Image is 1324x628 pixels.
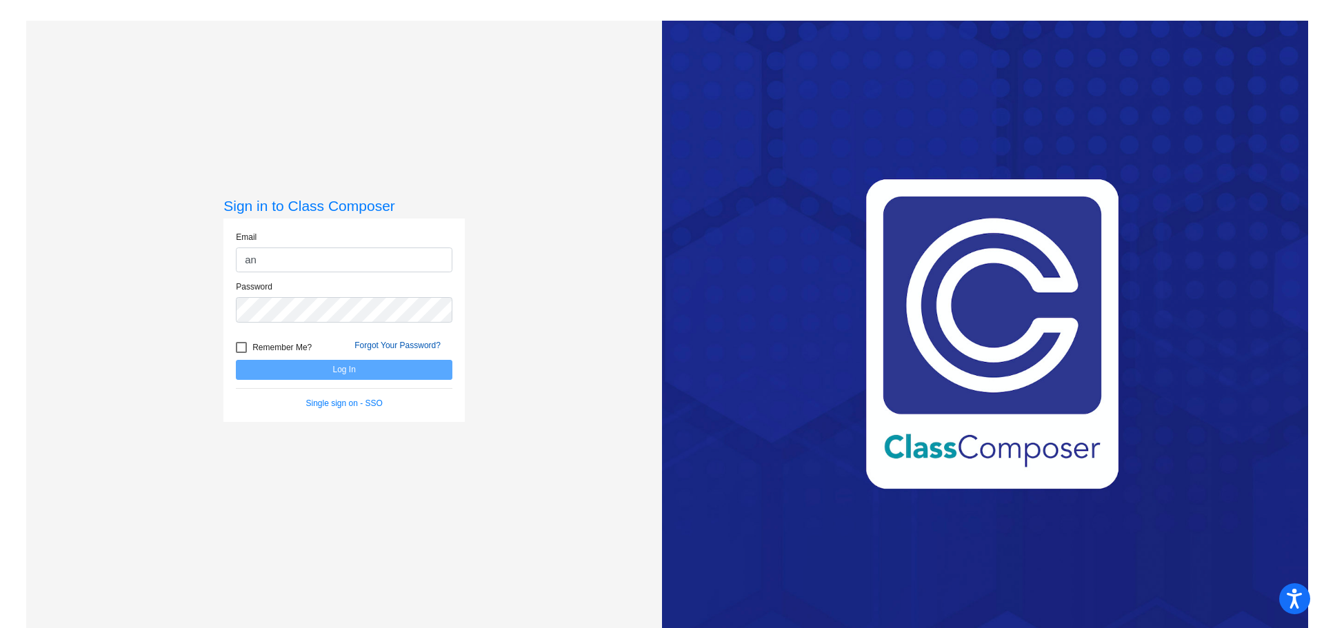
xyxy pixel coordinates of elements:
a: Single sign on - SSO [306,398,383,408]
label: Email [236,231,257,243]
label: Password [236,281,272,293]
h3: Sign in to Class Composer [223,197,465,214]
a: Forgot Your Password? [354,341,441,350]
span: Remember Me? [252,339,312,356]
button: Log In [236,360,452,380]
